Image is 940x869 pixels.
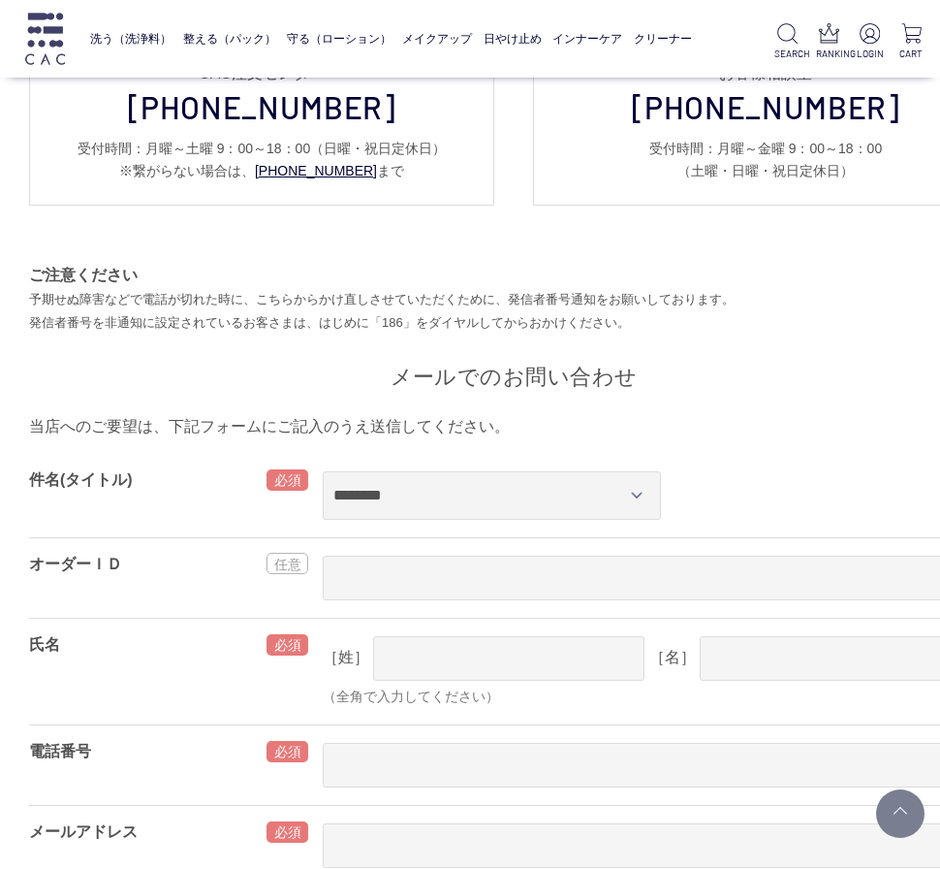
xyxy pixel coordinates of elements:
[29,636,60,653] label: 氏名
[649,649,696,665] label: ［名］
[774,47,800,61] p: SEARCH
[402,18,472,59] a: メイクアップ
[857,47,883,61] p: LOGIN
[774,23,800,61] a: SEARCH
[484,18,542,59] a: 日やけ止め
[29,556,122,572] label: オーダーＩＤ
[898,23,924,61] a: CART
[816,47,842,61] p: RANKING
[90,18,172,59] a: 洗う（洗浄料）
[29,292,735,330] font: 予期せぬ障害などで電話が切れた時に、こちらからかけ直しさせていただくために、発信者番号通知をお願いしております。 発信者番号を非通知に設定されているお客さまは、はじめに「186」をダイヤルしてか...
[898,47,924,61] p: CART
[29,471,133,488] label: 件名(タイトル)
[22,13,68,64] img: logo
[816,23,842,61] a: RANKING
[857,23,883,61] a: LOGIN
[29,823,138,840] label: メールアドレス
[287,18,392,59] a: 守る（ローション）
[183,18,276,59] a: 整える（パック）
[49,160,474,182] p: ※繋がらない場合は、 まで
[49,138,474,160] p: 受付時間：月曜～土曜 9：00～18：00 （日曜・祝日定休日）
[323,649,369,665] label: ［姓］
[634,18,692,59] a: クリーナー
[29,743,91,759] label: 電話番号
[552,18,622,59] a: インナーケア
